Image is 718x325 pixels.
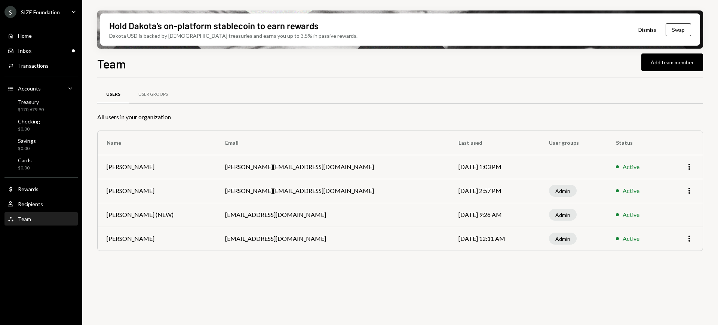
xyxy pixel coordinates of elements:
td: [DATE] 1:03 PM [449,155,540,179]
th: User groups [540,131,607,155]
a: Team [4,212,78,226]
div: Active [623,234,639,243]
a: Accounts [4,82,78,95]
div: Users [106,91,120,98]
td: [PERSON_NAME] [98,179,216,203]
div: Recipients [18,201,43,207]
div: Admin [549,233,577,245]
div: Rewards [18,186,39,192]
div: Cards [18,157,32,163]
div: Active [623,162,639,171]
a: Cards$0.00 [4,155,78,173]
td: [PERSON_NAME][EMAIL_ADDRESS][DOMAIN_NAME] [216,155,449,179]
div: Inbox [18,47,31,54]
div: Admin [549,185,577,197]
th: Status [607,131,665,155]
td: [DATE] 2:57 PM [449,179,540,203]
button: Swap [666,23,691,36]
div: User Groups [138,91,168,98]
div: Treasury [18,99,44,105]
div: Accounts [18,85,41,92]
a: Recipients [4,197,78,211]
h1: Team [97,56,126,71]
div: SIZE Foundation [21,9,60,15]
div: All users in your organization [97,113,703,122]
th: Name [98,131,216,155]
a: Rewards [4,182,78,196]
div: Active [623,186,639,195]
td: [PERSON_NAME] [98,155,216,179]
a: Users [97,85,129,104]
div: Home [18,33,32,39]
div: Dakota USD is backed by [DEMOGRAPHIC_DATA] treasuries and earns you up to 3.5% in passive rewards. [109,32,358,40]
a: Home [4,29,78,42]
td: [DATE] 9:26 AM [449,203,540,227]
a: Savings$0.00 [4,135,78,153]
td: [EMAIL_ADDRESS][DOMAIN_NAME] [216,203,449,227]
td: [DATE] 12:11 AM [449,227,540,251]
button: Add team member [641,53,703,71]
a: User Groups [129,85,177,104]
div: S [4,6,16,18]
div: Savings [18,138,36,144]
button: Dismiss [629,21,666,39]
td: [PERSON_NAME][EMAIL_ADDRESS][DOMAIN_NAME] [216,179,449,203]
a: Checking$0.00 [4,116,78,134]
div: $0.00 [18,145,36,152]
div: Active [623,210,639,219]
td: [PERSON_NAME] [98,227,216,251]
td: [EMAIL_ADDRESS][DOMAIN_NAME] [216,227,449,251]
div: Admin [549,209,577,221]
td: [PERSON_NAME] (NEW) [98,203,216,227]
div: Hold Dakota’s on-platform stablecoin to earn rewards [109,19,319,32]
div: Checking [18,118,40,125]
div: $170,679.90 [18,107,44,113]
th: Email [216,131,449,155]
div: Team [18,216,31,222]
th: Last used [449,131,540,155]
div: Transactions [18,62,49,69]
a: Treasury$170,679.90 [4,96,78,114]
div: $0.00 [18,126,40,132]
a: Inbox [4,44,78,57]
div: $0.00 [18,165,32,171]
a: Transactions [4,59,78,72]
